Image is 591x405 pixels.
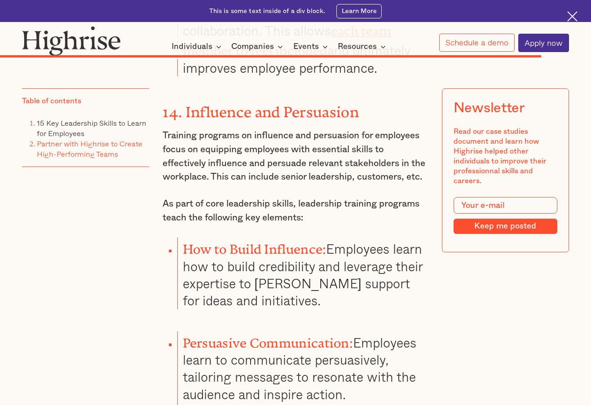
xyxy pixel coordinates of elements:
[183,242,326,250] strong: How to Build Influence:
[439,34,515,52] a: Schedule a demo
[172,41,212,52] div: Individuals
[231,41,286,52] div: Companies
[22,26,121,56] img: Highrise logo
[163,197,428,225] p: As part of core leadership skills, leadership training programs teach the following key elements:
[454,219,557,234] input: Keep me posted
[37,138,142,159] a: Partner with Highrise to Create High-Performing Teams
[454,100,525,116] div: Newsletter
[177,238,428,309] li: Employees learn how to build credibility and leverage their expertise to [PERSON_NAME] support fo...
[22,97,81,106] div: Table of contents
[338,41,388,52] div: Resources
[183,335,353,344] strong: Persuasive Communication:
[37,117,146,139] a: 15 Key Leadership Skills to Learn for Employees
[172,41,224,52] div: Individuals
[293,41,319,52] div: Events
[177,331,428,403] li: Employees learn to communicate persuasively, tailoring messages to resonate with the audience and...
[336,4,382,18] a: Learn More
[454,197,557,234] form: Modal Form
[231,41,274,52] div: Companies
[163,104,358,113] strong: 14. Influence and Persuasion
[163,129,428,184] p: Training programs on influence and persuasion for employees focus on equipping employees with ess...
[567,11,578,22] img: Cross icon
[454,128,557,186] div: Read our case studies document and learn how Highrise helped other individuals to improve their p...
[338,41,377,52] div: Resources
[209,7,326,16] div: This is some text inside of a div block.
[293,41,331,52] div: Events
[454,197,557,214] input: Your e-mail
[518,34,569,52] a: Apply now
